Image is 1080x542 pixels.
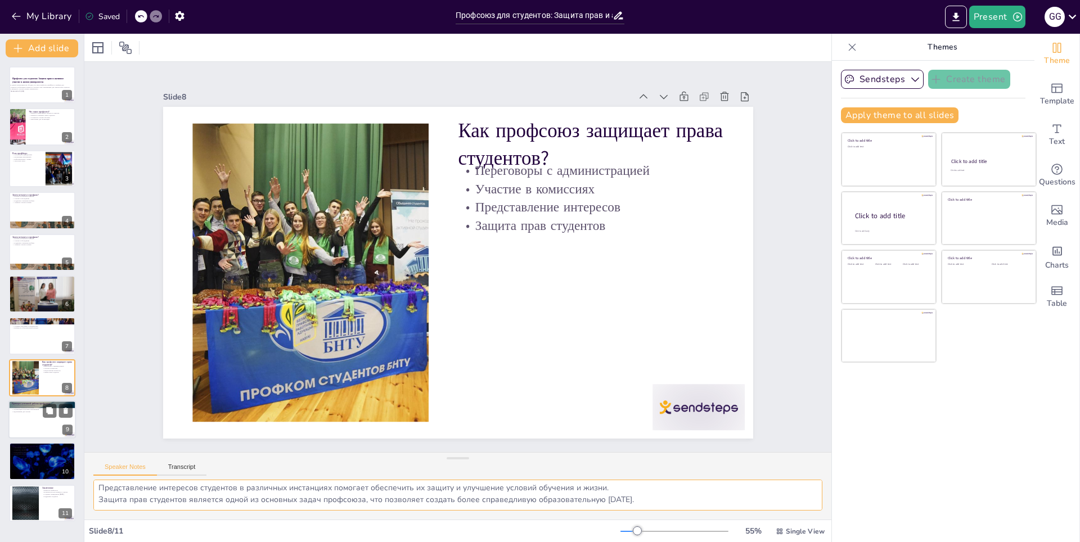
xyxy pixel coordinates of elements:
div: 10 [58,467,72,477]
div: Click to add text [903,263,928,266]
p: Организация мероприятий [12,321,72,323]
div: Click to add title [951,158,1026,165]
div: 11 [58,508,72,518]
p: Примеры успешной работы профсоюза [12,402,73,405]
p: Вдохновение для участия [12,411,73,413]
div: 3 [62,174,72,184]
div: Add images, graphics, shapes or video [1034,196,1079,236]
div: Click to add body [855,230,926,233]
p: Themes [861,34,1023,61]
div: Click to add title [848,256,928,260]
p: Роль профбюро [12,152,42,155]
span: Media [1046,216,1068,229]
button: Create theme [928,70,1010,89]
p: Как стать членом профсоюза? [12,444,72,448]
p: Возможности членства [12,451,72,453]
div: 5 [62,258,72,268]
div: 4 [62,216,72,226]
div: Change the overall theme [1034,34,1079,74]
p: Связующее звено [12,160,42,162]
div: Add a table [1034,277,1079,317]
p: Что такое профсоюз? [29,110,72,113]
div: 4 [9,192,75,229]
p: Поддержка в решении проблем [12,242,72,244]
div: g g [1045,7,1065,27]
div: Click to add title [848,138,928,143]
div: Add text boxes [1034,115,1079,155]
button: Delete Slide [59,404,73,417]
div: Click to add title [948,197,1028,201]
p: Влияние на принятие решений [12,196,72,198]
p: Участие в обсуждениях [12,240,72,242]
button: Speaker Notes [93,463,157,476]
button: Present [969,6,1025,28]
button: g g [1045,6,1065,28]
p: Заполнение заявки [12,446,72,449]
p: Преимущества для студентов [12,453,72,455]
span: Theme [1044,55,1070,67]
div: 10 [9,442,75,480]
input: Insert title [456,7,613,24]
div: Slide 8 [163,92,632,102]
p: Как профсоюз защищает права студентов? [42,360,72,367]
div: Add ready made slides [1034,74,1079,115]
div: Saved [85,11,120,22]
p: Защита прав студентов [42,372,72,374]
p: Представление интересов [458,198,723,216]
p: Активное участие в жизни [12,202,72,204]
p: Поддержка студентов [42,495,72,498]
button: Add slide [6,39,78,57]
div: 6 [9,275,75,313]
p: Доступ к ресурсам [12,286,72,288]
p: Защита прав студентов [458,216,723,235]
p: Поддержка профбюро [12,449,72,451]
p: Участие в обсуждениях [12,198,72,200]
div: 3 [9,150,75,187]
p: Организация мероприятий [12,156,42,158]
button: Duplicate Slide [43,404,56,417]
p: Структурное подразделение [12,154,42,156]
div: 7 [9,317,75,354]
div: 9 [8,400,76,439]
p: Активное участие в жизни [12,243,72,246]
p: Создание атмосферы сотрудничества [12,326,72,328]
span: Charts [1045,259,1069,272]
div: 5 [9,234,75,271]
p: Как профсоюз защищает права студентов? [458,117,723,172]
div: Add charts and graphs [1034,236,1079,277]
p: Инструмент для организации [29,118,72,120]
div: 7 [62,341,72,351]
p: Участие в комиссиях [458,180,723,198]
span: Questions [1039,176,1075,188]
div: Get real-time input from your audience [1034,155,1079,196]
div: 2 [9,108,75,145]
div: 6 [62,299,72,309]
p: Зачем вступать в профком? [12,193,72,197]
p: Представление интересов [42,369,72,372]
strong: Профсоюз для студентов: Защита прав и активное участие в жизни университета [12,77,64,83]
div: 8 [9,359,75,396]
p: Внесение изменений [12,323,72,326]
div: Click to add text [875,263,901,266]
div: 55 % [740,526,767,536]
div: Click to add text [948,263,983,266]
textarea: Переговоры с администрацией университета являются важным инструментом защиты прав студентов, позв... [93,480,822,511]
span: Single View [786,527,825,536]
p: Влияние на принятие решений [12,237,72,240]
p: В данной презентации мы обсудим, что такое профсоюз, профбюро и профком для студентов, их функции... [11,84,70,90]
p: Улучшение условий проживания [12,404,73,406]
p: Создание справедливой [DATE] [42,493,72,495]
p: Поддержка в решении проблем [12,200,72,202]
p: Улучшение условий обучения [29,116,72,119]
p: Снижение стоимости обучения [12,406,73,409]
p: Переговоры с администрацией [458,161,723,180]
span: Text [1049,135,1065,148]
div: 1 [9,66,75,103]
div: Click to add title [948,256,1028,260]
div: Layout [89,39,107,57]
span: Position [119,41,132,55]
div: 1 [62,90,72,100]
p: Активное участие в жизни университета [12,319,72,322]
p: Зачем вступать в профком? [12,235,72,238]
p: Информирование о правах [12,158,42,160]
